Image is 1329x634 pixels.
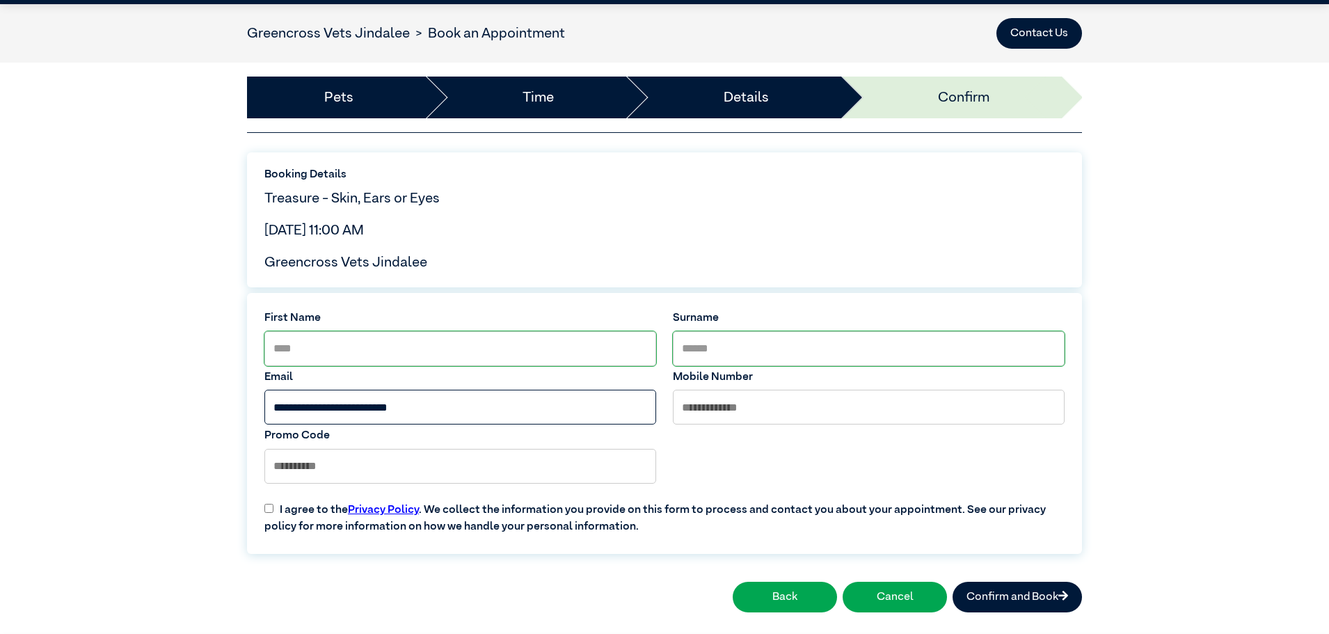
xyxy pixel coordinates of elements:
[996,18,1082,49] button: Contact Us
[953,582,1082,612] button: Confirm and Book
[247,26,410,40] a: Greencross Vets Jindalee
[724,87,769,108] a: Details
[523,87,554,108] a: Time
[264,369,656,386] label: Email
[843,582,947,612] button: Cancel
[247,23,565,44] nav: breadcrumb
[264,504,273,513] input: I agree to thePrivacy Policy. We collect the information you provide on this form to process and ...
[410,23,565,44] li: Book an Appointment
[264,310,656,326] label: First Name
[733,582,837,612] button: Back
[264,427,656,444] label: Promo Code
[264,223,364,237] span: [DATE] 11:00 AM
[673,369,1065,386] label: Mobile Number
[256,491,1073,535] label: I agree to the . We collect the information you provide on this form to process and contact you a...
[348,505,419,516] a: Privacy Policy
[324,87,353,108] a: Pets
[264,166,1065,183] label: Booking Details
[673,310,1065,326] label: Surname
[264,191,440,205] span: Treasure - Skin, Ears or Eyes
[264,255,427,269] span: Greencross Vets Jindalee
